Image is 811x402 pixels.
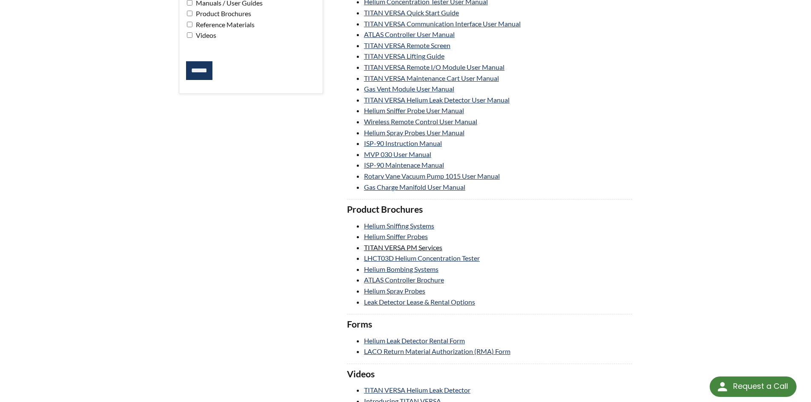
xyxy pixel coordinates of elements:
[364,222,434,230] a: Helium Sniffing Systems
[364,106,464,114] a: Helium Sniffer Probe User Manual
[187,11,192,16] input: Product Brochures
[710,376,797,397] div: Request a Call
[364,30,455,38] a: ATLAS Controller User Manual
[716,380,729,393] img: round button
[364,336,465,345] a: Helium Leak Detector Rental Form
[364,386,470,394] a: TITAN VERSA Helium Leak Detector
[347,368,632,380] h3: Videos
[364,243,442,251] a: TITAN VERSA PM Services
[194,20,255,29] span: Reference Materials
[364,183,465,191] a: Gas Charge Manifold User Manual
[187,32,192,38] input: Videos
[347,204,632,216] h3: Product Brochures
[364,150,431,158] a: MVP 030 User Manual
[364,41,450,49] a: TITAN VERSA Remote Screen
[194,31,216,39] span: Videos
[364,232,428,240] a: Helium Sniffer Probes
[364,172,500,180] a: Rotary Vane Vacuum Pump 1015 User Manual
[364,52,444,60] a: TITAN VERSA Lifting Guide
[364,265,438,273] a: Helium Bombing Systems
[364,96,510,104] a: TITAN VERSA Helium Leak Detector User Manual
[364,128,464,137] a: Helium Spray Probes User Manual
[364,9,459,17] a: TITAN VERSA Quick Start Guide
[364,74,499,82] a: TITAN VERSA Maintenance Cart User Manual
[364,287,425,295] a: Helium Spray Probes
[194,9,251,17] span: Product Brochures
[364,117,477,125] a: Wireless Remote Control User Manual
[347,319,632,331] h3: Forms
[364,347,510,355] a: LACO Return Material Authorization (RMA) Form
[364,161,444,169] a: ISP-90 Maintenace Manual
[364,298,475,306] a: Leak Detector Lease & Rental Options
[364,276,444,284] a: ATLAS Controller Brochure
[733,376,788,396] div: Request a Call
[364,63,504,71] a: TITAN VERSA Remote I/O Module User Manual
[364,139,442,147] a: ISP-90 Instruction Manual
[187,22,192,27] input: Reference Materials
[364,20,521,28] a: TITAN VERSA Communication Interface User Manual
[364,254,480,262] a: LHCT03D Helium Concentration Tester
[364,85,454,93] a: Gas Vent Module User Manual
